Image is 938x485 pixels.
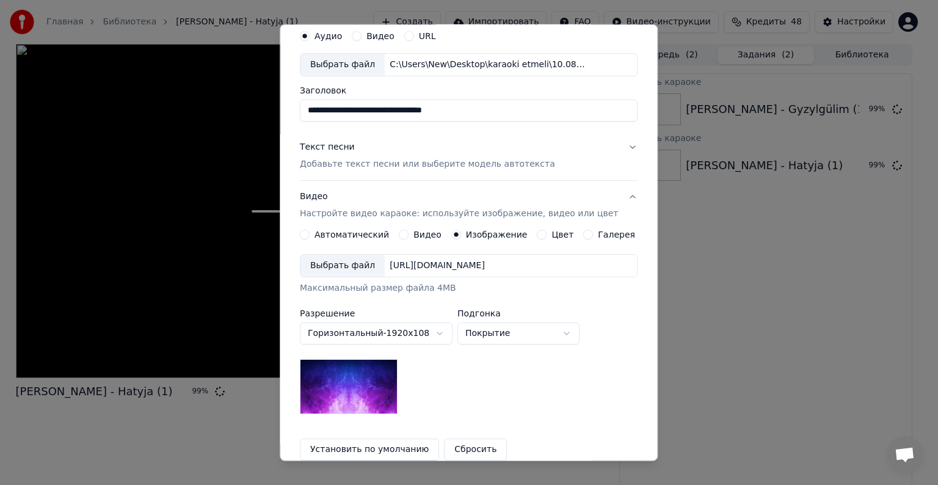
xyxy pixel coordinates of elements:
[552,230,574,239] label: Цвет
[300,208,618,220] p: Настройте видео караоке: используйте изображение, видео или цвет
[300,141,355,153] div: Текст песни
[598,230,636,239] label: Галерея
[300,86,638,95] label: Заголовок
[413,230,442,239] label: Видео
[314,32,342,40] label: Аудио
[300,181,638,230] button: ВидеоНастройте видео караоке: используйте изображение, видео или цвет
[300,230,638,470] div: ВидеоНастройте видео караоке: используйте изображение, видео или цвет
[300,54,385,76] div: Выбрать файл
[300,282,638,294] div: Максимальный размер файла 4MB
[466,230,528,239] label: Изображение
[445,439,507,461] button: Сбросить
[457,309,580,318] label: Подгонка
[300,158,555,170] p: Добавьте текст песни или выберите модель автотекста
[300,255,385,277] div: Выбрать файл
[419,32,436,40] label: URL
[300,309,453,318] label: Разрешение
[366,32,394,40] label: Видео
[300,131,638,180] button: Текст песниДобавьте текст песни или выберите модель автотекста
[300,439,439,461] button: Установить по умолчанию
[314,230,389,239] label: Автоматический
[300,191,618,220] div: Видео
[385,59,592,71] div: C:\Users\New\Desktop\karaoki etmeli\10.08\Hemra Rejepow - Gurbangülüm (1) (1).mp3
[385,260,490,272] div: [URL][DOMAIN_NAME]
